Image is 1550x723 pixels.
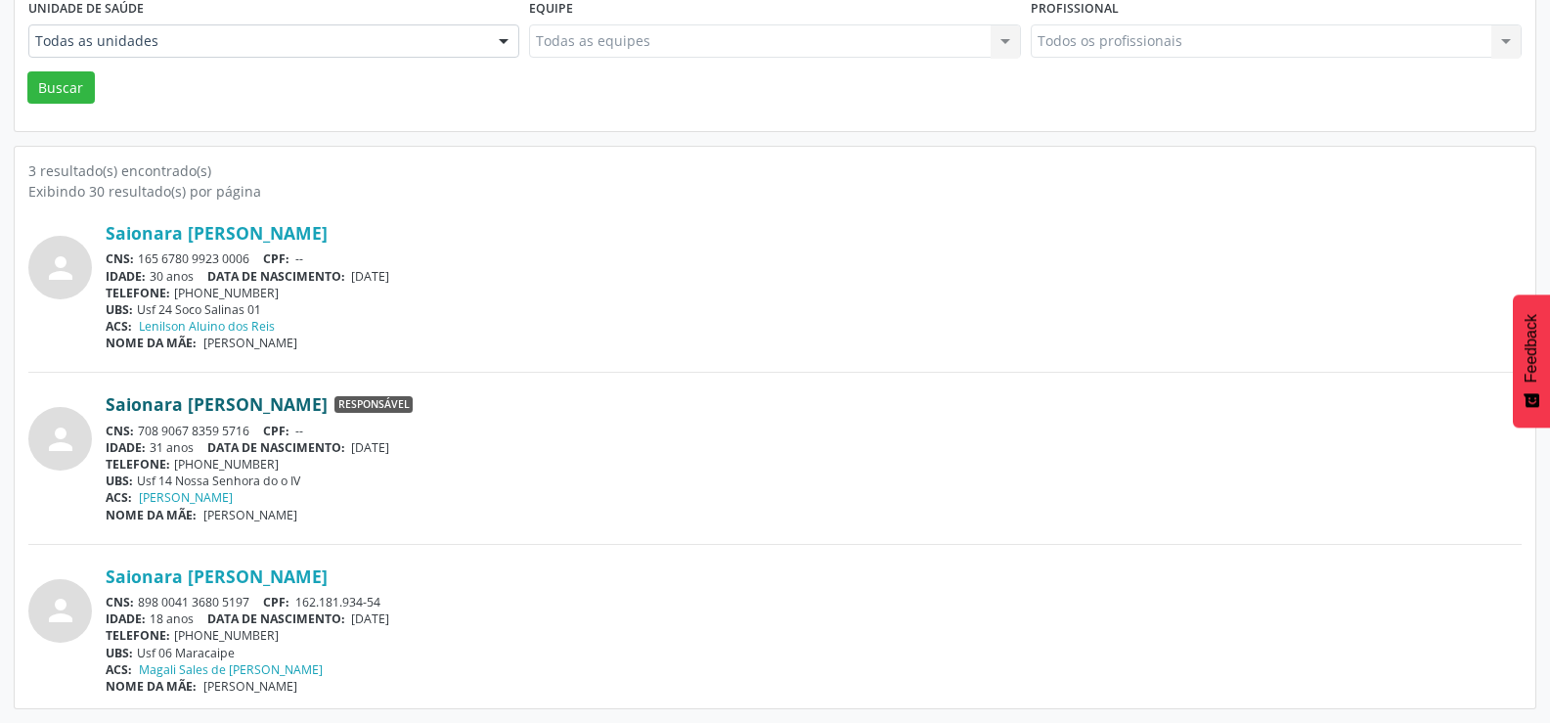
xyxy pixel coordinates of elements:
a: [PERSON_NAME] [139,489,233,506]
button: Feedback - Mostrar pesquisa [1513,294,1550,428]
div: 18 anos [106,610,1522,627]
a: Saionara [PERSON_NAME] [106,565,328,587]
span: -- [295,250,303,267]
span: Todas as unidades [35,31,479,51]
div: Usf 06 Maracaipe [106,645,1522,661]
span: CNS: [106,250,134,267]
div: 898 0041 3680 5197 [106,594,1522,610]
div: 3 resultado(s) encontrado(s) [28,160,1522,181]
span: NOME DA MÃE: [106,507,197,523]
span: UBS: [106,301,133,318]
a: Saionara [PERSON_NAME] [106,222,328,244]
a: Saionara [PERSON_NAME] [106,393,328,415]
span: UBS: [106,473,133,489]
span: Responsável [334,396,413,414]
i: person [43,593,78,628]
span: DATA DE NASCIMENTO: [207,268,345,285]
span: NOME DA MÃE: [106,335,197,351]
span: CNS: [106,423,134,439]
button: Buscar [27,71,95,105]
span: [PERSON_NAME] [203,335,297,351]
div: [PHONE_NUMBER] [106,285,1522,301]
span: IDADE: [106,268,146,285]
div: [PHONE_NUMBER] [106,456,1522,473]
span: [DATE] [351,439,389,456]
span: DATA DE NASCIMENTO: [207,610,345,627]
span: 162.181.934-54 [295,594,380,610]
span: CPF: [263,423,289,439]
i: person [43,422,78,457]
span: UBS: [106,645,133,661]
span: [DATE] [351,268,389,285]
span: Feedback [1523,314,1540,383]
div: Exibindo 30 resultado(s) por página [28,181,1522,202]
span: IDADE: [106,610,146,627]
span: ACS: [106,318,132,335]
span: CNS: [106,594,134,610]
a: Magali Sales de [PERSON_NAME] [139,661,323,678]
span: TELEFONE: [106,627,170,644]
span: ACS: [106,661,132,678]
div: 30 anos [106,268,1522,285]
span: [PERSON_NAME] [203,507,297,523]
span: DATA DE NASCIMENTO: [207,439,345,456]
span: TELEFONE: [106,285,170,301]
div: Usf 14 Nossa Senhora do o IV [106,473,1522,489]
div: 31 anos [106,439,1522,456]
div: Usf 24 Soco Salinas 01 [106,301,1522,318]
div: [PHONE_NUMBER] [106,627,1522,644]
span: ACS: [106,489,132,506]
span: [DATE] [351,610,389,627]
a: Lenilson Aluino dos Reis [139,318,275,335]
span: CPF: [263,594,289,610]
div: 708 9067 8359 5716 [106,423,1522,439]
span: [PERSON_NAME] [203,678,297,695]
div: 165 6780 9923 0006 [106,250,1522,267]
span: TELEFONE: [106,456,170,473]
span: IDADE: [106,439,146,456]
span: -- [295,423,303,439]
span: CPF: [263,250,289,267]
span: NOME DA MÃE: [106,678,197,695]
i: person [43,250,78,286]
